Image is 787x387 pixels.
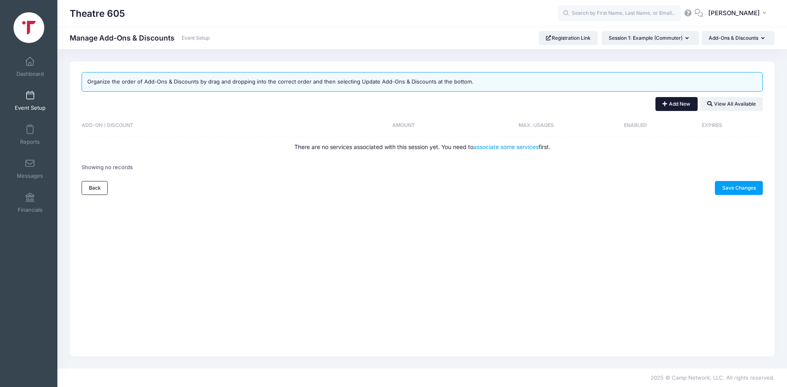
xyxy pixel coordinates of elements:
a: Event Setup [182,35,210,41]
th: Amount [388,115,480,136]
div: Organize the order of Add-Ons & Discounts by drag and dropping into the correct order and then se... [82,72,763,92]
button: Add-Ons & Discounts [702,31,775,45]
a: Financials [11,188,50,217]
a: Reports [11,120,50,149]
a: Registration Link [539,31,598,45]
button: [PERSON_NAME] [703,4,775,23]
span: Dashboard [16,70,44,77]
span: Reports [20,138,40,145]
a: associate some services [473,143,539,150]
h1: Manage Add-Ons & Discounts [70,34,210,42]
span: Event Setup [15,104,45,111]
h1: Theatre 605 [70,4,125,23]
span: Session 1: Example (Commuter) [609,35,682,41]
a: Event Setup [11,86,50,115]
th: Expires [678,115,751,136]
a: Dashboard [11,52,50,81]
span: [PERSON_NAME] [708,9,760,18]
a: Save Changes [715,181,763,195]
th: Enabled [597,115,678,136]
td: There are no services associated with this session yet. You need to first. [82,136,763,158]
button: Session 1: Example (Commuter) [602,31,699,45]
button: Add New [655,97,698,111]
a: Messages [11,154,50,183]
input: Search by First Name, Last Name, or Email... [558,5,681,22]
th: Max. Usages [480,115,597,136]
span: Messages [17,172,43,179]
div: Showing no records [82,158,133,177]
span: Financials [18,206,43,213]
img: Theatre 605 [14,12,44,43]
th: Add-On / Discount [82,115,388,136]
button: View All Available [700,97,763,111]
span: 2025 © Camp Network, LLC. All rights reserved. [651,374,775,381]
a: Back [82,181,108,195]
